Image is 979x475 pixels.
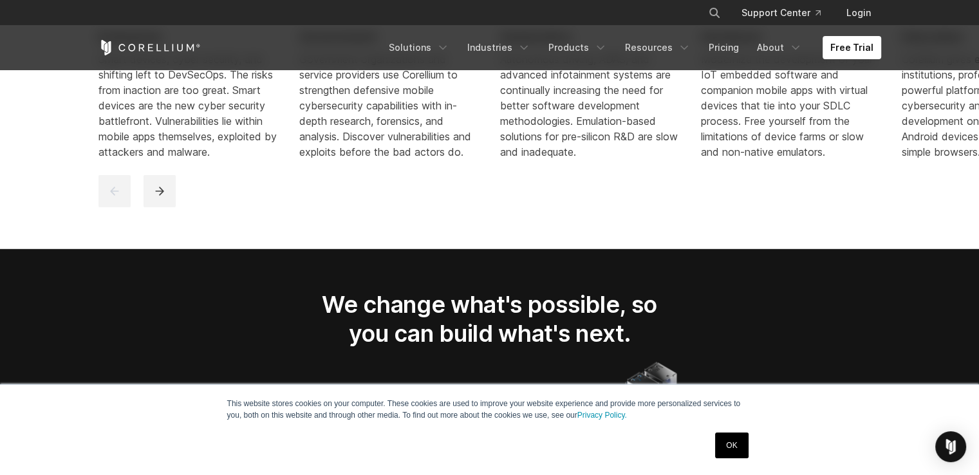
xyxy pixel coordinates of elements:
[703,1,726,24] button: Search
[935,431,966,462] div: Open Intercom Messenger
[98,40,201,55] a: Corellium Home
[715,433,748,458] a: OK
[577,411,627,420] a: Privacy Policy.
[299,51,480,160] div: Government organizations and service providers use Corellium to strengthen defensive mobile cyber...
[144,175,176,207] button: next
[693,1,881,24] div: Navigation Menu
[381,36,457,59] a: Solutions
[749,36,810,59] a: About
[500,51,680,160] div: Autonomous driving, ADAS, and advanced infotainment systems are continually increasing the need f...
[541,36,615,59] a: Products
[731,1,831,24] a: Support Center
[823,36,881,59] a: Free Trial
[836,1,881,24] a: Login
[98,51,279,160] div: Smart devices, cyber security, and shifting left to DevSecOps. The risks from inaction are too gr...
[301,290,679,348] h2: We change what's possible, so you can build what's next.
[460,36,538,59] a: Industries
[227,398,752,421] p: This website stores cookies on your computer. These cookies are used to improve your website expe...
[617,36,698,59] a: Resources
[701,53,873,158] span: Modernize the development of your IoT embedded software and companion mobile apps with virtual de...
[98,175,131,207] button: previous
[701,36,747,59] a: Pricing
[381,36,881,59] div: Navigation Menu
